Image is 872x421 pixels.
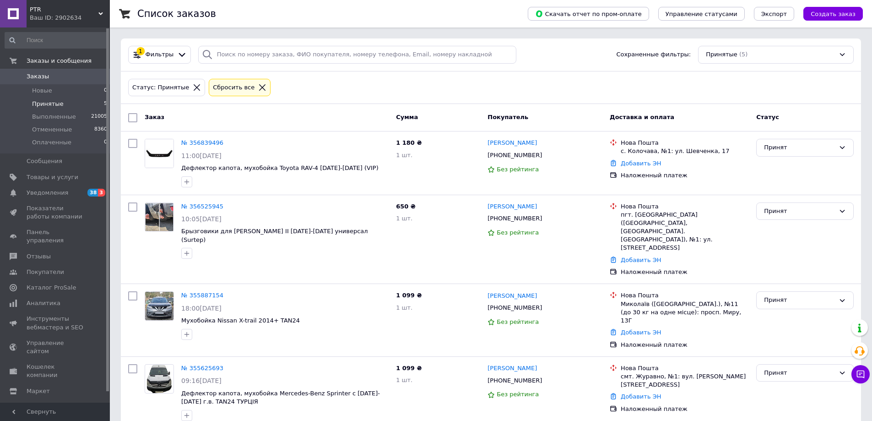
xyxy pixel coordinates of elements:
span: Статус [756,114,779,120]
div: смт. Журавно, №1: вул. [PERSON_NAME][STREET_ADDRESS] [621,372,749,389]
button: Экспорт [754,7,794,21]
div: с. Колочава, №1: ул. Шевченка, 17 [621,147,749,155]
span: Скачать отчет по пром-оплате [535,10,642,18]
div: пгт. [GEOGRAPHIC_DATA] ([GEOGRAPHIC_DATA], [GEOGRAPHIC_DATA]. [GEOGRAPHIC_DATA]), №1: ул. [STREET... [621,211,749,252]
span: Товары и услуги [27,173,78,181]
a: Добавить ЭН [621,393,661,400]
span: 1 099 ₴ [396,292,422,299]
span: Маркет [27,387,50,395]
a: № 356525945 [181,203,223,210]
a: № 355625693 [181,365,223,372]
a: Дефлектор капота, мухобойка Toyota RAV-4 [DATE]-[DATE] (VIP) [181,164,379,171]
div: 1 [136,47,145,55]
a: [PERSON_NAME] [487,364,537,373]
span: [PHONE_NUMBER] [487,152,542,159]
div: Миколаїв ([GEOGRAPHIC_DATA].), №11 (до 30 кг на одне місце): просп. Миру, 13Г [621,300,749,325]
span: 10:05[DATE] [181,215,222,223]
button: Управление статусами [658,7,745,21]
img: Фото товару [145,139,173,168]
div: Нова Пошта [621,139,749,147]
span: (5) [739,51,747,58]
span: [PHONE_NUMBER] [487,377,542,384]
span: 21005 [91,113,107,121]
span: Каталог ProSale [27,284,76,292]
span: Управление статусами [666,11,737,17]
div: Нова Пошта [621,202,749,211]
span: Принятые [32,100,64,108]
button: Создать заказ [803,7,863,21]
input: Поиск по номеру заказа, ФИО покупателя, номеру телефона, Email, номеру накладной [198,46,517,64]
span: Без рейтинга [497,229,539,236]
a: [PERSON_NAME] [487,202,537,211]
div: Принят [764,207,835,216]
span: Управление сайтом [27,339,85,355]
a: Дефлектор капота, мухобойка Mercedes-Benz Sprinter с [DATE]-[DATE] г.в. TAN24 ТУРЦІЯ [181,390,380,405]
span: 1 180 ₴ [396,139,422,146]
div: Наложенный платеж [621,171,749,180]
span: Создать заказ [811,11,856,17]
span: 09:16[DATE] [181,377,222,384]
span: 3 [98,189,105,197]
div: Наложенный платеж [621,268,749,276]
a: Добавить ЭН [621,329,661,336]
span: Сохраненные фильтры: [616,50,691,59]
span: 0 [104,138,107,147]
div: Ваш ID: 2902634 [30,14,110,22]
a: Фото товару [145,139,174,168]
div: Принят [764,143,835,153]
a: Фото товару [145,291,174,321]
span: Заказ [145,114,164,120]
button: Скачать отчет по пром-оплате [528,7,649,21]
span: 1 шт. [396,304,412,311]
span: 5 [104,100,107,108]
span: Аналитика [27,299,60,307]
span: Выполненные [32,113,76,121]
span: 1 099 ₴ [396,365,422,372]
span: 1 шт. [396,152,412,159]
div: Статус: Принятые [130,83,191,93]
span: Сумма [396,114,418,120]
a: [PERSON_NAME] [487,139,537,148]
span: Уведомления [27,189,68,197]
span: 1 шт. [396,215,412,222]
span: Кошелек компании [27,363,85,379]
span: Без рейтинга [497,166,539,173]
span: 1 шт. [396,377,412,383]
span: Без рейтинга [497,391,539,398]
span: PTR [30,5,98,14]
span: Отмененные [32,126,72,134]
span: 0 [104,87,107,95]
a: Фото товару [145,202,174,232]
span: Без рейтинга [497,318,539,325]
span: 8360 [94,126,107,134]
div: Нова Пошта [621,291,749,300]
span: Новые [32,87,52,95]
span: Инструменты вебмастера и SEO [27,315,85,331]
span: 18:00[DATE] [181,305,222,312]
span: Панель управления [27,228,85,245]
div: Принят [764,295,835,305]
a: Добавить ЭН [621,257,661,263]
span: 38 [87,189,98,197]
span: Покупатель [487,114,528,120]
span: [PHONE_NUMBER] [487,304,542,311]
a: Брызговики для [PERSON_NAME] II [DATE]-[DATE] универсал (Surtep) [181,228,368,243]
a: Добавить ЭН [621,160,661,167]
h1: Список заказов [137,8,216,19]
div: Принят [764,368,835,378]
span: [PHONE_NUMBER] [487,215,542,222]
button: Чат с покупателем [851,365,870,383]
div: Сбросить все [211,83,256,93]
span: Мухобойка Nissan X-trail 2014+ TAN24 [181,317,300,324]
span: Покупатели [27,268,64,276]
span: Заказы и сообщения [27,57,92,65]
span: Сообщения [27,157,62,165]
span: Оплаченные [32,138,71,147]
span: Показатели работы компании [27,204,85,221]
a: № 355887154 [181,292,223,299]
img: Фото товару [145,203,173,231]
input: Поиск [5,32,108,49]
a: № 356839496 [181,139,223,146]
